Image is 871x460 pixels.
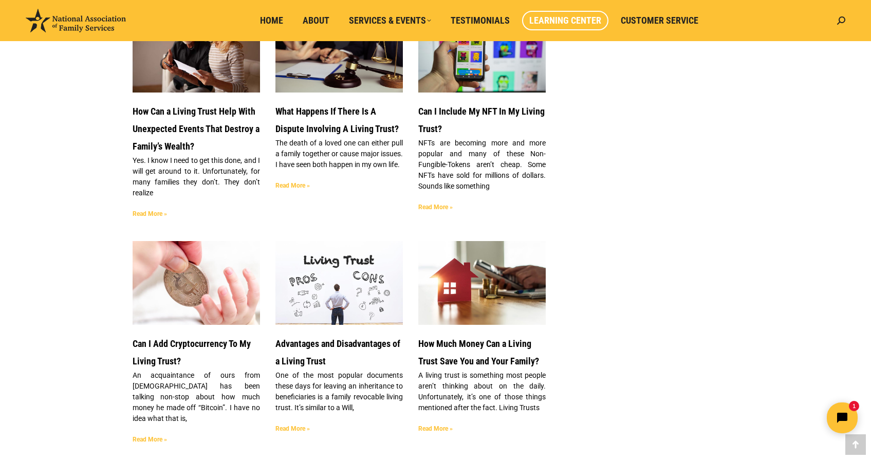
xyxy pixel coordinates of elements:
a: Learning Center [522,11,608,30]
p: A living trust is something most people aren’t thinking about on the daily. Unfortunately, it’s o... [418,370,546,413]
a: Customer Service [614,11,706,30]
a: Blog Header Image. Can I include my NFT in my Living Trust? [418,8,546,93]
a: Advantages and Disadvantages of a Living Trust [275,338,400,366]
img: How much money can a living trust save you? [418,240,547,326]
span: Services & Events [349,15,431,26]
span: Home [260,15,283,26]
a: What Happens If There Is A Dispute Involving A Living Trust? [275,106,399,134]
a: Read more about How Can a Living Trust Help With Unexpected Events That Destroy a Family’s Wealth? [133,210,167,217]
p: NFTs are becoming more and more popular and many of these Non-Fungible-Tokens aren’t cheap. Some ... [418,138,546,192]
a: Testimonials [443,11,517,30]
a: How much money can a living trust save you? [418,241,546,325]
a: How Can a Living Trust Help With Unexpected Events That Destroy a Family’s Wealth? [133,106,260,152]
a: Blog Header Image. Parent Giving a Crypto coin to their baby [133,241,260,325]
a: Can I Include My NFT In My Living Trust? [418,106,545,134]
a: How Much Money Can a Living Trust Save You and Your Family? [418,338,539,366]
img: Blog Header Image. Parent Giving a Crypto coin to their baby [132,241,261,326]
span: Customer Service [621,15,698,26]
p: The death of a loved one can either pull a family together or cause major issues. I have seen bot... [275,138,403,170]
span: Learning Center [529,15,601,26]
a: About [295,11,337,30]
p: One of the most popular documents these days for leaving an inheritance to beneficiaries is a fam... [275,370,403,413]
a: Can I Add Cryptocurrency To My Living Trust? [133,338,251,366]
img: Blog Header Image. Can I include my NFT in my Living Trust? [418,7,547,93]
a: Read more about Can I Include My NFT In My Living Trust? [418,204,453,211]
img: Advantages and Disadvantages of a Living Trust [274,240,403,326]
img: Family Experiencing Unexpected Events [132,7,261,93]
a: Read more about What Happens If There Is A Dispute Involving A Living Trust? [275,182,310,189]
span: About [303,15,329,26]
iframe: Tidio Chat [690,394,866,442]
a: Family Disputing over trust [275,8,403,93]
p: An acquaintance of ours from [DEMOGRAPHIC_DATA] has been talking non-stop about how much money he... [133,370,260,424]
a: Read more about Advantages and Disadvantages of a Living Trust [275,425,310,432]
img: National Association of Family Services [26,9,126,32]
a: Family Experiencing Unexpected Events [133,8,260,93]
p: Yes. I know I need to get this done, and I will get around to it. Unfortunately, for many familie... [133,155,260,198]
img: Family Disputing over trust [274,7,403,93]
a: Read more about Can I Add Cryptocurrency To My Living Trust? [133,436,167,443]
a: Advantages and Disadvantages of a Living Trust [275,241,403,325]
span: Testimonials [451,15,510,26]
a: Read more about How Much Money Can a Living Trust Save You and Your Family? [418,425,453,432]
a: Home [253,11,290,30]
